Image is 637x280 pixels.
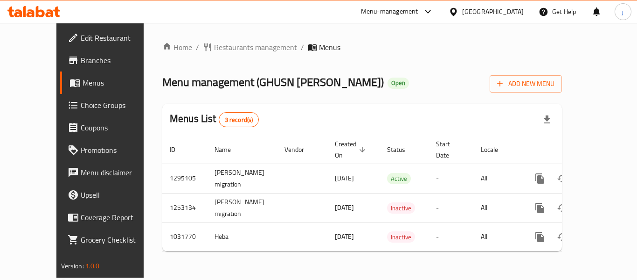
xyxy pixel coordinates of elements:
a: Choice Groups [60,94,163,116]
button: Change Status [551,226,574,248]
th: Actions [521,136,626,164]
span: Edit Restaurant [81,32,155,43]
div: Total records count [219,112,259,127]
span: Vendor [284,144,316,155]
span: Promotions [81,144,155,156]
div: Export file [536,108,558,131]
td: [PERSON_NAME] migration [207,193,277,223]
span: Open [388,79,409,87]
nav: breadcrumb [162,42,562,53]
td: All [473,223,521,251]
span: 1.0.0 [85,260,100,272]
button: Add New Menu [490,75,562,93]
td: - [429,223,473,251]
span: Inactive [387,232,415,243]
a: Menus [60,72,163,94]
td: - [429,193,473,223]
a: Coverage Report [60,206,163,229]
span: Add New Menu [497,78,554,90]
span: Active [387,173,411,184]
span: [DATE] [335,172,354,184]
td: All [473,164,521,193]
button: more [529,167,551,190]
span: Start Date [436,138,462,161]
span: Upsell [81,189,155,201]
span: Created On [335,138,368,161]
span: Branches [81,55,155,66]
a: Edit Restaurant [60,27,163,49]
span: Menu disclaimer [81,167,155,178]
span: Choice Groups [81,100,155,111]
div: [GEOGRAPHIC_DATA] [462,7,524,17]
span: Menus [319,42,340,53]
table: enhanced table [162,136,626,251]
li: / [301,42,304,53]
h2: Menus List [170,112,259,127]
td: 1253134 [162,193,207,223]
span: ID [170,144,187,155]
span: Locale [481,144,510,155]
span: Coupons [81,122,155,133]
span: Coverage Report [81,212,155,223]
span: j [622,7,623,17]
button: more [529,197,551,219]
td: [PERSON_NAME] migration [207,164,277,193]
span: [DATE] [335,230,354,243]
div: Open [388,78,409,89]
a: Grocery Checklist [60,229,163,251]
a: Home [162,42,192,53]
span: Name [215,144,243,155]
span: Status [387,144,417,155]
td: 1295105 [162,164,207,193]
a: Restaurants management [203,42,297,53]
td: - [429,164,473,193]
a: Menu disclaimer [60,161,163,184]
a: Promotions [60,139,163,161]
div: Inactive [387,202,415,214]
div: Menu-management [361,6,418,17]
span: [DATE] [335,201,354,214]
span: Restaurants management [214,42,297,53]
span: Menu management ( GHUSN [PERSON_NAME] ) [162,72,384,93]
a: Branches [60,49,163,72]
td: All [473,193,521,223]
td: 1031770 [162,223,207,251]
span: 3 record(s) [219,115,259,124]
a: Upsell [60,184,163,206]
button: Change Status [551,197,574,219]
li: / [196,42,199,53]
span: Grocery Checklist [81,234,155,245]
span: Inactive [387,203,415,214]
button: Change Status [551,167,574,190]
td: Heba [207,223,277,251]
a: Coupons [60,116,163,139]
span: Version: [61,260,84,272]
button: more [529,226,551,248]
span: Menus [83,77,155,88]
